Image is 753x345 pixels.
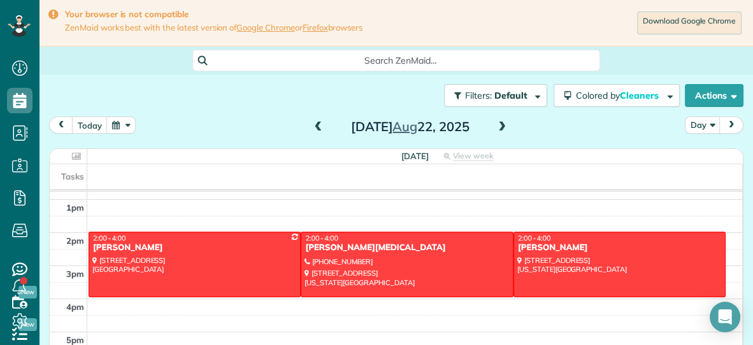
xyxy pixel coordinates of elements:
span: ZenMaid works best with the latest version of or browsers [65,22,362,33]
span: 1pm [66,202,84,213]
button: prev [49,116,73,134]
div: [PERSON_NAME] [517,243,722,253]
h2: [DATE] 22, 2025 [331,120,490,134]
button: Actions [685,84,743,107]
strong: Your browser is not compatible [65,9,362,20]
div: Open Intercom Messenger [710,302,740,332]
button: today [72,116,108,134]
span: Colored by [576,90,663,101]
div: [PERSON_NAME] [92,243,297,253]
span: 3pm [66,269,84,279]
a: Download Google Chrome [637,11,742,34]
span: 2:00 - 4:00 [93,234,126,243]
button: Filters: Default [444,84,547,107]
a: Firefox [303,22,328,32]
span: [DATE] [401,151,429,161]
span: View week [452,151,493,161]
button: next [719,116,743,134]
span: 2:00 - 4:00 [305,234,338,243]
span: Aug [392,118,417,134]
span: 2:00 - 4:00 [518,234,551,243]
a: Google Chrome [236,22,295,32]
span: Default [494,90,528,101]
a: Filters: Default [438,84,547,107]
div: [PERSON_NAME][MEDICAL_DATA] [305,243,509,253]
button: Colored byCleaners [554,84,680,107]
span: 5pm [66,335,84,345]
span: 2pm [66,236,84,246]
span: Filters: [465,90,492,101]
span: Tasks [61,171,84,181]
span: 4pm [66,302,84,312]
button: Day [685,116,721,134]
span: Cleaners [620,90,661,101]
